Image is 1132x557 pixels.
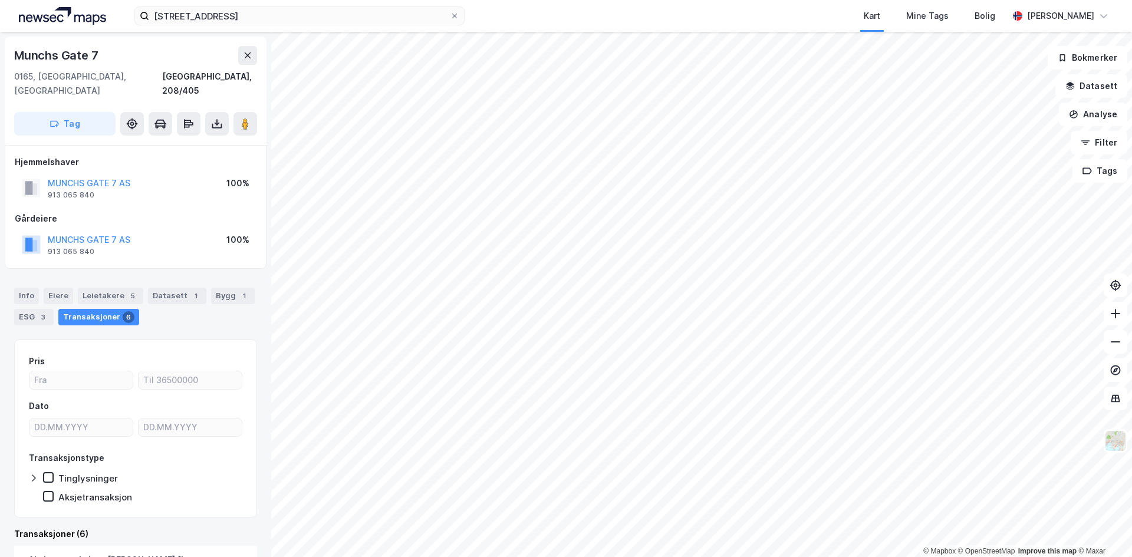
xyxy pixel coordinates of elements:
div: 100% [226,176,249,190]
div: 913 065 840 [48,190,94,200]
input: Til 36500000 [139,371,242,389]
input: Fra [29,371,133,389]
button: Datasett [1055,74,1127,98]
div: [PERSON_NAME] [1027,9,1094,23]
button: Tags [1072,159,1127,183]
img: Z [1104,430,1127,452]
div: 1 [190,290,202,302]
a: OpenStreetMap [958,547,1015,555]
button: Tag [14,112,116,136]
iframe: Chat Widget [1073,500,1132,557]
div: Gårdeiere [15,212,256,226]
div: Kontrollprogram for chat [1073,500,1132,557]
div: 1 [238,290,250,302]
input: DD.MM.YYYY [29,418,133,436]
div: 3 [37,311,49,323]
div: Info [14,288,39,304]
a: Mapbox [923,547,956,555]
div: Bygg [211,288,255,304]
div: ESG [14,309,54,325]
div: Bolig [975,9,995,23]
button: Filter [1071,131,1127,154]
button: Analyse [1059,103,1127,126]
div: Hjemmelshaver [15,155,256,169]
div: Dato [29,399,49,413]
div: Eiere [44,288,73,304]
div: Mine Tags [906,9,949,23]
a: Improve this map [1018,547,1077,555]
div: Transaksjonstype [29,451,104,465]
input: Søk på adresse, matrikkel, gårdeiere, leietakere eller personer [149,7,450,25]
div: 5 [127,290,139,302]
img: logo.a4113a55bc3d86da70a041830d287a7e.svg [19,7,106,25]
div: Transaksjoner [58,309,139,325]
div: Kart [864,9,880,23]
div: Leietakere [78,288,143,304]
div: Transaksjoner (6) [14,527,257,541]
div: Munchs Gate 7 [14,46,100,65]
div: 0165, [GEOGRAPHIC_DATA], [GEOGRAPHIC_DATA] [14,70,162,98]
div: Tinglysninger [58,473,118,484]
div: Datasett [148,288,206,304]
div: 913 065 840 [48,247,94,256]
div: [GEOGRAPHIC_DATA], 208/405 [162,70,257,98]
div: 100% [226,233,249,247]
button: Bokmerker [1048,46,1127,70]
div: 6 [123,311,134,323]
div: Pris [29,354,45,368]
div: Aksjetransaksjon [58,492,132,503]
input: DD.MM.YYYY [139,418,242,436]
